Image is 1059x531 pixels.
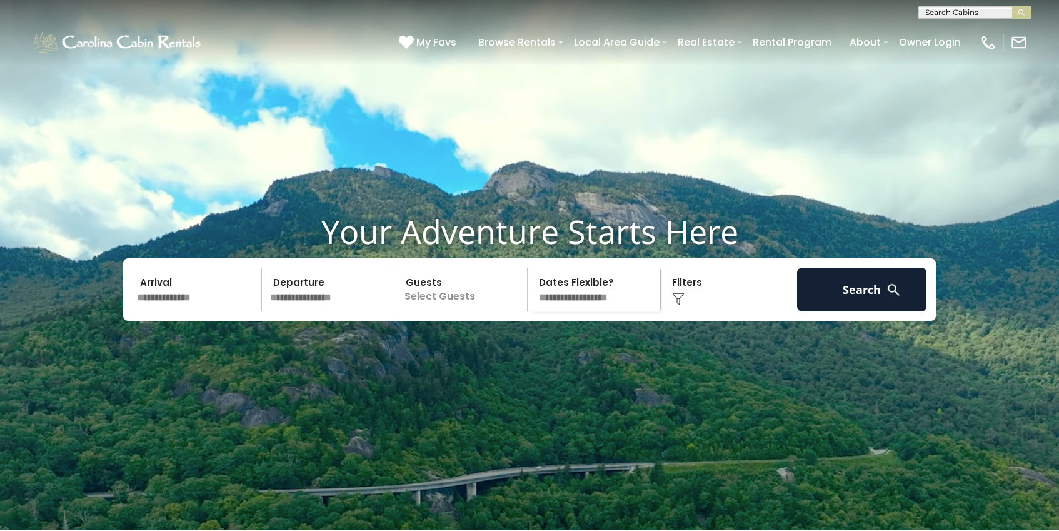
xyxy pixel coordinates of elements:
[672,293,685,305] img: filter--v1.png
[980,34,997,51] img: phone-regular-white.png
[398,268,527,311] p: Select Guests
[671,31,741,53] a: Real Estate
[31,30,204,55] img: White-1-1-2.png
[9,212,1050,251] h1: Your Adventure Starts Here
[568,31,666,53] a: Local Area Guide
[416,34,456,50] span: My Favs
[399,34,459,51] a: My Favs
[797,268,926,311] button: Search
[893,31,967,53] a: Owner Login
[746,31,838,53] a: Rental Program
[472,31,562,53] a: Browse Rentals
[886,282,901,298] img: search-regular-white.png
[843,31,887,53] a: About
[1010,34,1028,51] img: mail-regular-white.png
